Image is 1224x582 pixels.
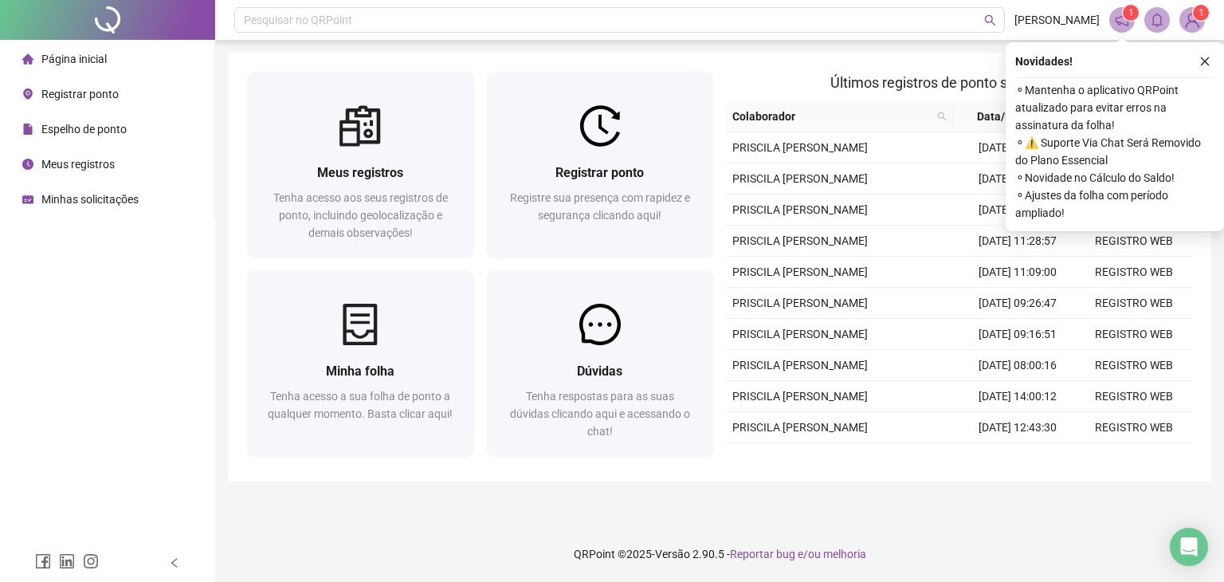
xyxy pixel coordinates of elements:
span: ⚬ Ajustes da folha com período ampliado! [1015,187,1214,222]
span: ⚬ ⚠️ Suporte Via Chat Será Removido do Plano Essencial [1015,134,1214,169]
span: Novidades ! [1015,53,1073,70]
span: ⚬ Mantenha o aplicativo QRPoint atualizado para evitar erros na assinatura da folha! [1015,81,1214,134]
span: close [1199,56,1210,67]
div: Open Intercom Messenger [1170,528,1208,566]
span: ⚬ Novidade no Cálculo do Saldo! [1015,169,1214,187]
